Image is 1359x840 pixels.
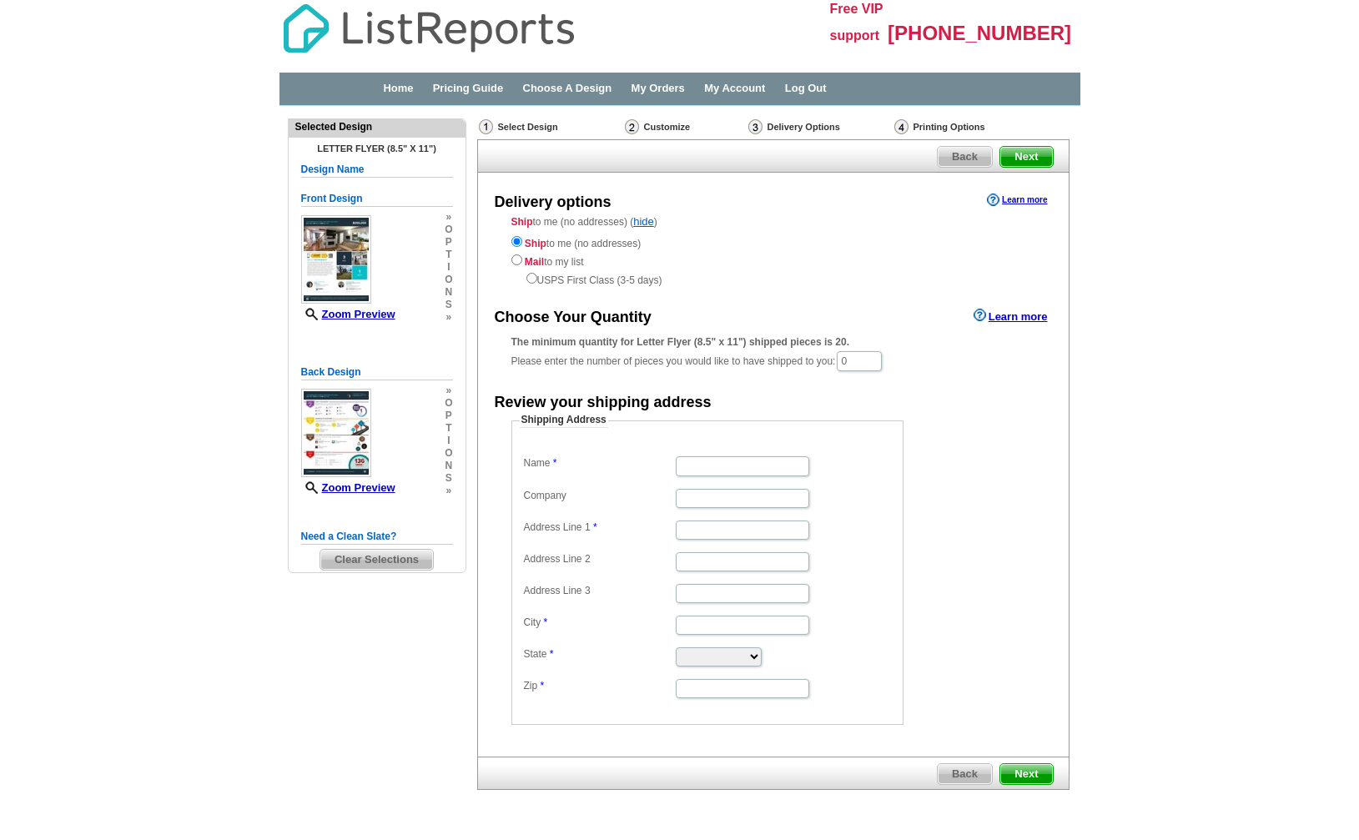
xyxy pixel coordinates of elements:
[301,529,453,545] h5: Need a Clean Slate?
[632,82,685,94] a: My Orders
[888,22,1071,44] span: [PHONE_NUMBER]
[937,146,993,168] a: Back
[445,472,452,485] span: s
[511,216,533,228] strong: Ship
[495,392,712,414] div: Review your shipping address
[633,215,654,228] a: hide
[301,162,453,178] h5: Design Name
[445,447,452,460] span: o
[433,82,504,94] a: Pricing Guide
[478,214,1069,288] div: to me (no addresses) ( )
[495,192,612,214] div: Delivery options
[445,211,452,224] span: »
[938,764,992,784] span: Back
[893,118,1041,135] div: Printing Options
[445,410,452,422] span: p
[894,119,909,134] img: Printing Options & Summary
[445,385,452,397] span: »
[445,485,452,497] span: »
[301,365,453,380] h5: Back Design
[383,82,413,94] a: Home
[511,334,1035,350] div: The minimum quantity for Letter Flyer (8.5" x 11") shipped pieces is 20.
[511,269,1035,288] div: USPS First Class (3-5 days)
[445,460,452,472] span: n
[524,521,674,535] label: Address Line 1
[524,647,674,661] label: State
[524,616,674,630] label: City
[974,309,1048,322] a: Learn more
[830,2,883,43] span: Free VIP support
[495,307,652,329] div: Choose Your Quantity
[523,82,612,94] a: Choose A Design
[445,286,452,299] span: n
[1000,147,1052,167] span: Next
[445,261,452,274] span: i
[445,422,452,435] span: t
[445,435,452,447] span: i
[301,143,453,153] h4: Letter Flyer (8.5" x 11")
[445,236,452,249] span: p
[445,299,452,311] span: s
[511,334,1035,373] div: Please enter the number of pieces you would like to have shipped to you:
[445,397,452,410] span: o
[524,489,674,503] label: Company
[785,82,827,94] a: Log Out
[747,118,893,139] div: Delivery Options
[520,413,608,428] legend: Shipping Address
[524,584,674,598] label: Address Line 3
[320,550,433,570] span: Clear Selections
[301,389,371,477] img: small-thumb.jpg
[511,233,1035,288] div: to me (no addresses) to my list
[524,679,674,693] label: Zip
[289,119,466,134] div: Selected Design
[938,147,992,167] span: Back
[301,481,395,494] a: Zoom Preview
[445,249,452,261] span: t
[445,311,452,324] span: »
[301,308,395,320] a: Zoom Preview
[524,552,674,566] label: Address Line 2
[525,256,544,268] strong: Mail
[1000,764,1052,784] span: Next
[301,215,371,304] img: small-thumb.jpg
[445,224,452,236] span: o
[479,119,493,134] img: Select Design
[525,238,546,249] strong: Ship
[704,82,765,94] a: My Account
[987,194,1047,207] a: Learn more
[623,118,747,135] div: Customize
[937,763,993,785] a: Back
[524,456,674,470] label: Name
[748,119,763,134] img: Delivery Options
[445,274,452,286] span: o
[477,118,623,139] div: Select Design
[301,191,453,207] h5: Front Design
[625,119,639,134] img: Customize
